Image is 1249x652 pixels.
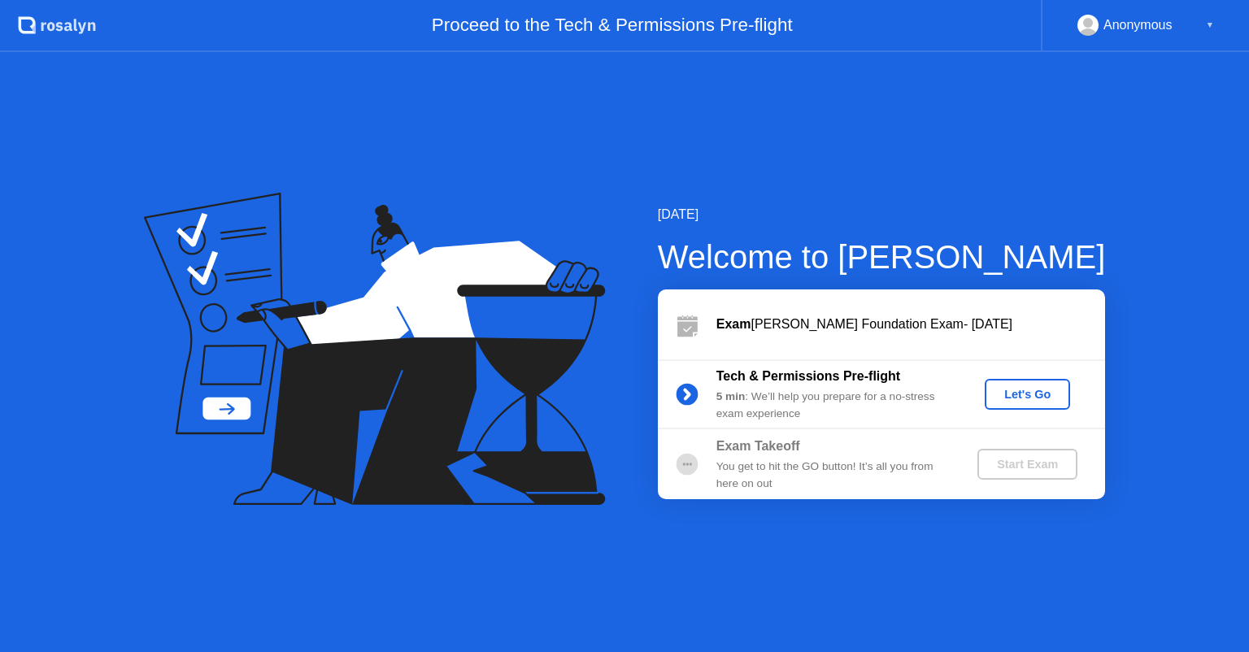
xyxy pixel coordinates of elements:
div: Start Exam [984,458,1071,471]
b: Exam Takeoff [716,439,800,453]
div: ▼ [1206,15,1214,36]
div: Let's Go [991,388,1064,401]
div: [PERSON_NAME] Foundation Exam- [DATE] [716,315,1105,334]
button: Let's Go [985,379,1070,410]
button: Start Exam [977,449,1077,480]
b: 5 min [716,390,746,402]
div: You get to hit the GO button! It’s all you from here on out [716,459,951,492]
div: Welcome to [PERSON_NAME] [658,233,1106,281]
b: Exam [716,317,751,331]
div: Anonymous [1103,15,1173,36]
div: [DATE] [658,205,1106,224]
b: Tech & Permissions Pre-flight [716,369,900,383]
div: : We’ll help you prepare for a no-stress exam experience [716,389,951,422]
